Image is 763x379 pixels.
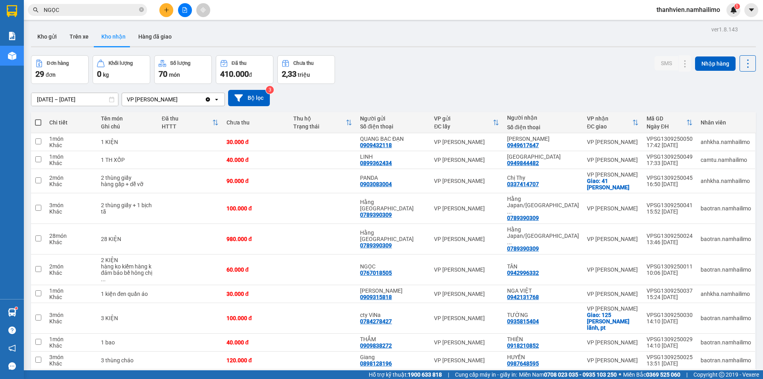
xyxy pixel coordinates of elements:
div: 0909313281 [76,35,140,47]
div: Số lượng [170,60,190,66]
div: baotran.namhailimo [701,266,751,273]
div: 40.000 đ [227,339,285,346]
div: Khác [49,239,93,245]
div: VPSG1309250041 [647,202,693,208]
div: TÂN [507,263,579,270]
div: ver 1.8.143 [711,25,738,34]
div: 0337414707 [507,181,539,187]
div: 40.000 đ [227,157,285,163]
span: thanhvien.namhailimo [650,5,726,15]
button: file-add [178,3,192,17]
div: Số điện thoại [360,123,426,130]
svg: Clear value [205,96,211,103]
div: Khác [49,142,93,148]
span: 29 [35,69,44,79]
div: baotran.namhailimo [701,339,751,346]
div: VP [PERSON_NAME] [434,205,499,212]
div: 3 món [49,202,93,208]
img: icon-new-feature [730,6,737,14]
button: Số lượng70món [154,55,212,84]
div: Tên món [101,115,154,122]
div: 0949844482 [507,160,539,166]
div: VP [PERSON_NAME] [587,171,639,178]
div: Nhân viên [701,119,751,126]
span: notification [8,344,16,352]
span: CC : [75,53,86,62]
span: đơn [46,72,56,78]
div: 3 món [49,312,93,318]
div: Mã GD [647,115,686,122]
span: kg [103,72,109,78]
div: VP [PERSON_NAME] [434,139,499,145]
div: VPSG1309250024 [647,233,693,239]
div: Người gửi [360,115,426,122]
img: warehouse-icon [8,52,16,60]
div: 0789390309 [360,242,392,249]
span: ... [507,239,512,245]
div: 13:46 [DATE] [647,239,693,245]
div: 0909432118 [360,142,392,148]
div: VP [PERSON_NAME] [76,7,140,26]
button: Bộ lọc [228,90,270,106]
div: 28 món [49,233,93,239]
div: nina [360,288,426,294]
button: plus [159,3,173,17]
img: logo-vxr [7,5,17,17]
div: ĐC giao [587,123,632,130]
span: 1 [736,4,738,9]
span: caret-down [748,6,755,14]
div: ĐC lấy [434,123,493,130]
button: caret-down [744,3,758,17]
button: Khối lượng0kg [93,55,150,84]
span: file-add [182,7,188,13]
div: Khác [49,270,93,276]
div: VPSG1309250037 [647,288,693,294]
div: 2 thùng giấy + 1 bịch tã [101,202,154,215]
span: Hỗ trợ kỹ thuật: [369,370,442,379]
button: Kho nhận [95,27,132,46]
th: Toggle SortBy [643,112,697,133]
div: 100.000 đ [227,205,285,212]
span: 0 [97,69,101,79]
div: 2 món [49,175,93,181]
strong: 1900 633 818 [408,371,442,378]
div: 2 KIỆN [101,257,154,263]
div: Khác [49,208,93,215]
div: 1 bao [101,339,154,346]
div: Đã thu [162,115,212,122]
div: TƯỜNG [507,312,579,318]
div: VPSG1309250025 [647,354,693,360]
div: VP [PERSON_NAME] [434,236,499,242]
div: anhkha.namhailimo [701,139,751,145]
div: VP [PERSON_NAME] [587,266,639,273]
div: 0935815404 [507,318,539,325]
div: VPSG1309250029 [647,336,693,342]
div: Hằng Japan [360,229,426,242]
div: Giao: 125 đặng văn lãnh, pt [587,312,639,331]
div: VP [PERSON_NAME] [434,291,499,297]
div: HUYỀN [507,354,579,360]
div: 0909315818 [360,294,392,300]
div: VP [PERSON_NAME] [434,157,499,163]
div: 3 thùng cháo [101,357,154,363]
div: Đơn hàng [47,60,69,66]
div: hàng gấp + dễ vỡ [101,181,154,187]
div: Hằng Japan/Minh Nguyệt [507,196,579,215]
div: THIÊN [507,336,579,342]
div: Khối lượng [108,60,133,66]
div: Số điện thoại [507,124,579,130]
span: close-circle [139,6,144,14]
div: 17:42 [DATE] [647,142,693,148]
img: solution-icon [8,32,16,40]
span: ... [507,208,512,215]
span: search [33,7,39,13]
div: VP [PERSON_NAME] [434,178,499,184]
div: 0909313281 [7,35,70,47]
button: Đã thu410.000đ [216,55,273,84]
div: VP [PERSON_NAME] [434,315,499,321]
div: 90.000 đ [227,178,285,184]
div: baotran.namhailimo [701,236,751,242]
div: Trạng thái [293,123,346,130]
div: 30.000 [75,51,141,62]
span: món [169,72,180,78]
